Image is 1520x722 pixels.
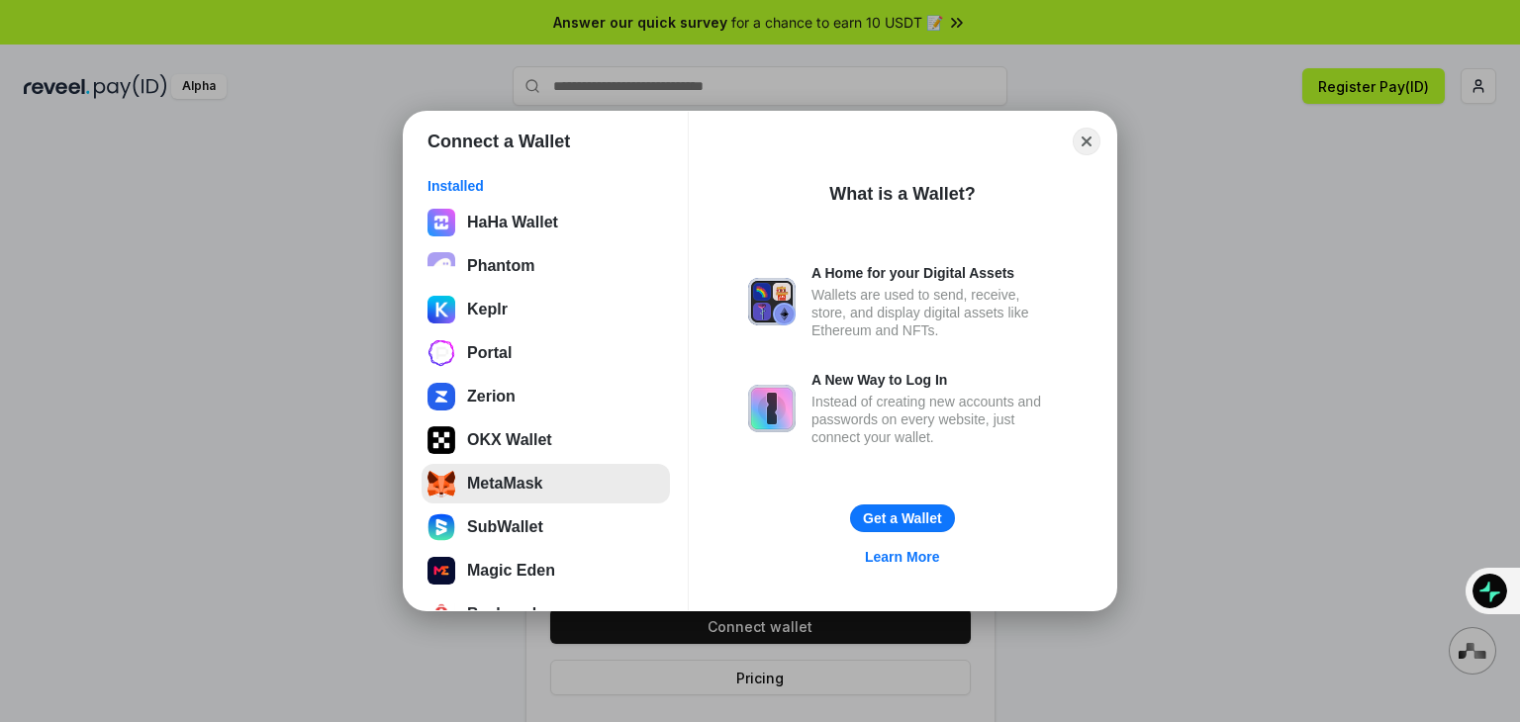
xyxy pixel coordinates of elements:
div: A Home for your Digital Assets [811,264,1057,282]
div: Keplr [467,301,508,318]
button: Phantom [422,246,670,286]
a: Learn More [853,544,951,570]
img: 5VZ71FV6L7PA3gg3tXrdQ+DgLhC+75Wq3no69P3MC0NFQpx2lL04Ql9gHK1bRDjsSBIvScBnDTk1WrlGIZBorIDEYJj+rhdgn... [427,426,455,454]
img: svg+xml,%3Csvg%20xmlns%3D%22http%3A%2F%2Fwww.w3.org%2F2000%2Fsvg%22%20fill%3D%22none%22%20viewBox... [748,278,796,325]
img: svg+xml,%3Csvg%20xmlns%3D%22http%3A%2F%2Fwww.w3.org%2F2000%2Fsvg%22%20fill%3D%22none%22%20viewBox... [748,385,796,432]
h1: Connect a Wallet [427,130,570,153]
button: HaHa Wallet [422,203,670,242]
button: MetaMask [422,464,670,503]
button: Keplr [422,290,670,329]
button: Magic Eden [422,551,670,590]
img: ByMCUfJCc2WaAAAAAElFTkSuQmCC [427,296,455,323]
div: Portal [467,344,512,362]
div: A New Way to Log In [811,371,1057,389]
div: SubWallet [467,518,543,536]
div: MetaMask [467,475,542,493]
button: Get a Wallet [850,504,955,532]
img: svg+xml;base64,PHN2ZyB3aWR0aD0iMTYwIiBoZWlnaHQ9IjE2MCIgZmlsbD0ibm9uZSIgeG1sbnM9Imh0dHA6Ly93d3cudz... [427,513,455,541]
div: Magic Eden [467,562,555,580]
div: Zerion [467,388,516,406]
img: czlE1qaAbsgAAACV0RVh0ZGF0ZTpjcmVhdGUAMjAyNC0wNS0wN1QwMzo0NTo1MSswMDowMJbjUeUAAAAldEVYdGRhdGU6bW9k... [427,209,455,236]
div: Backpack [467,605,541,623]
button: Backpack [422,594,670,634]
div: What is a Wallet? [829,182,975,206]
div: Get a Wallet [863,509,942,527]
button: Zerion [422,377,670,416]
div: Instead of creating new accounts and passwords on every website, just connect your wallet. [811,393,1057,446]
button: SubWallet [422,507,670,547]
img: svg+xml,%3Csvg%20xmlns%3D%22http%3A%2F%2Fwww.w3.org%2F2000%2Fsvg%22%20width%3D%22512%22%20height%... [427,383,455,410]
div: Phantom [467,257,534,275]
button: Portal [422,333,670,373]
div: HaHa Wallet [467,214,558,231]
div: Installed [427,177,664,195]
img: svg+xml;base64,PHN2ZyB3aWR0aD0iMjYiIGhlaWdodD0iMjYiIHZpZXdCb3g9IjAgMCAyNiAyNiIgZmlsbD0ibm9uZSIgeG... [427,339,455,367]
img: 4BxBxKvl5W07cAAAAASUVORK5CYII= [427,600,455,628]
img: epq2vO3P5aLWl15yRS7Q49p1fHTx2Sgh99jU3kfXv7cnPATIVQHAx5oQs66JWv3SWEjHOsb3kKgmE5WNBxBId7C8gm8wEgOvz... [427,252,455,280]
img: ALG3Se1BVDzMAAAAAElFTkSuQmCC [427,557,455,585]
button: Close [1073,128,1100,155]
button: OKX Wallet [422,420,670,460]
div: Wallets are used to send, receive, store, and display digital assets like Ethereum and NFTs. [811,286,1057,339]
img: svg+xml;base64,PHN2ZyB3aWR0aD0iMzUiIGhlaWdodD0iMzQiIHZpZXdCb3g9IjAgMCAzNSAzNCIgZmlsbD0ibm9uZSIgeG... [427,470,455,497]
div: Learn More [865,548,939,566]
div: OKX Wallet [467,431,552,449]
